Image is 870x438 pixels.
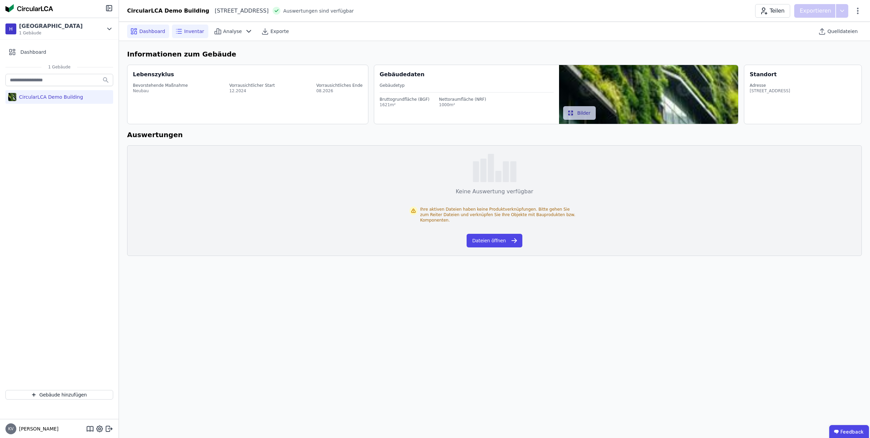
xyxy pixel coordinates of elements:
[380,70,559,79] div: Gebäudedaten
[127,130,862,140] h6: Auswertungen
[380,97,430,102] div: Bruttogrundfläche (BGF)
[127,7,209,15] div: CircularLCA Demo Building
[5,23,16,34] div: H
[380,102,430,108] div: 1621m²
[828,28,858,35] span: Quelldateien
[8,92,16,102] img: CircularLCA Demo Building
[5,390,113,400] button: Gebäude hinzufügen
[800,7,833,15] p: Exportieren
[439,97,486,102] div: Nettoraumfläche (NRF)
[271,28,289,35] span: Exporte
[19,30,83,36] span: 1 Gebäude
[750,83,790,88] div: Adresse
[316,83,363,88] div: Vorrausichtliches Ende
[229,83,275,88] div: Vorrausichtlicher Start
[750,88,790,94] div: [STREET_ADDRESS]
[316,88,363,94] div: 08.2026
[456,188,533,196] div: Keine Auswertung verfügbar
[380,83,554,88] div: Gebäudetyp
[223,28,242,35] span: Analyse
[467,234,522,247] button: Dateien öffnen
[229,88,275,94] div: 12.2024
[283,7,354,14] span: Auswertungen sind verfügbar
[184,28,204,35] span: Inventar
[209,7,269,15] div: [STREET_ADDRESS]
[139,28,165,35] span: Dashboard
[420,207,579,223] div: Ihre aktiven Dateien haben keine Produktverknüpfungen. Bitte gehen Sie zum Reiter Dateien und ver...
[16,425,58,432] span: [PERSON_NAME]
[20,49,46,55] span: Dashboard
[127,49,862,59] h6: Informationen zum Gebäude
[439,102,486,108] div: 1000m²
[5,4,53,12] img: Concular
[750,70,777,79] div: Standort
[133,88,188,94] div: Neubau
[473,154,517,182] img: empty-state
[16,94,83,100] div: CircularLCA Demo Building
[8,427,14,431] span: KV
[19,22,83,30] div: [GEOGRAPHIC_DATA]
[563,106,596,120] button: Bilder
[133,83,188,88] div: Bevorstehende Maßnahme
[755,4,790,18] button: Teilen
[41,64,77,70] span: 1 Gebäude
[133,70,174,79] div: Lebenszyklus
